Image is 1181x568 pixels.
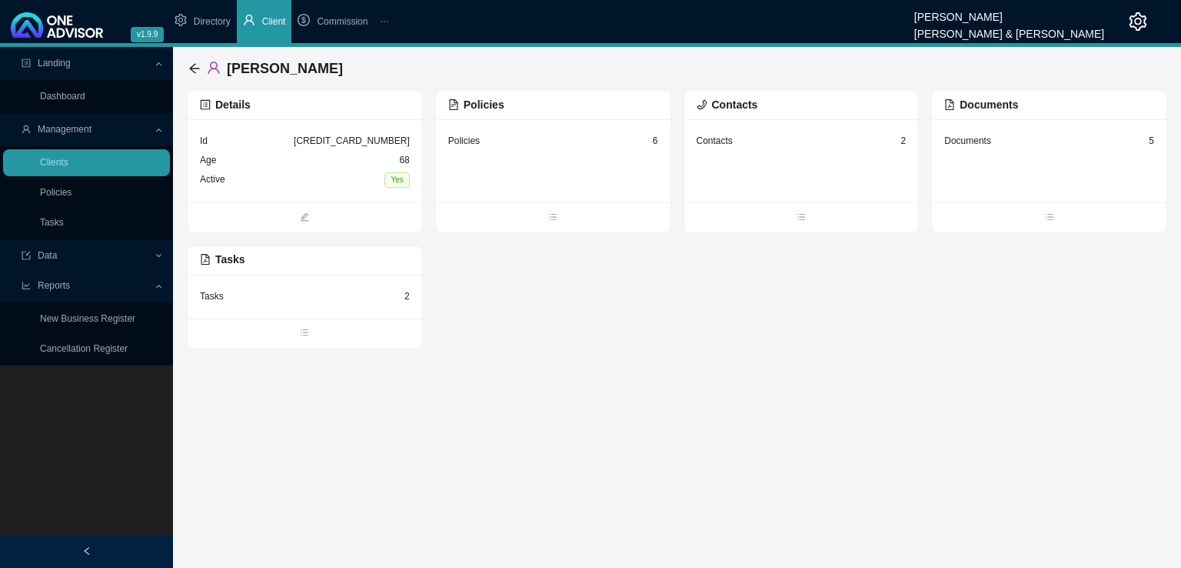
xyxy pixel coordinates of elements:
[914,4,1104,21] div: [PERSON_NAME]
[200,172,225,188] div: Active
[200,253,245,266] span: Tasks
[243,14,255,26] span: user
[207,61,221,75] span: user
[298,14,310,26] span: dollar
[22,125,31,134] span: user
[914,21,1104,38] div: [PERSON_NAME] & [PERSON_NAME]
[40,343,128,354] a: Cancellation Register
[697,99,707,110] span: phone
[200,99,211,110] span: profile
[944,99,1018,111] span: Documents
[131,27,164,42] span: v1.9.9
[653,133,658,149] div: 6
[380,17,389,26] span: ellipsis
[932,211,1166,226] span: bars
[188,62,201,75] div: back
[697,133,733,149] div: Contacts
[40,313,135,324] a: New Business Register
[188,62,201,75] span: arrow-left
[188,211,422,226] span: edit
[944,99,955,110] span: file-pdf
[40,217,64,228] a: Tasks
[684,211,919,226] span: bars
[40,91,85,102] a: Dashboard
[227,61,343,76] span: [PERSON_NAME]
[399,155,409,165] span: 68
[384,172,409,188] span: Yes
[448,99,504,111] span: Policies
[22,251,31,260] span: import
[38,250,57,261] span: Data
[188,326,422,342] span: bars
[22,281,31,290] span: line-chart
[448,99,459,110] span: file-text
[200,152,216,168] div: Age
[22,58,31,68] span: profile
[944,133,991,149] div: Documents
[40,187,72,198] a: Policies
[200,133,208,149] div: Id
[200,289,224,304] div: Tasks
[262,16,286,27] span: Client
[1129,12,1147,31] span: setting
[40,157,68,168] a: Clients
[194,16,231,27] span: Directory
[38,124,91,135] span: Management
[82,546,91,556] span: left
[294,133,410,149] div: [CREDIT_CARD_NUMBER]
[200,254,211,265] span: file-pdf
[448,133,480,149] div: Policies
[901,133,907,149] div: 2
[317,16,368,27] span: Commission
[175,14,187,26] span: setting
[200,99,251,111] span: Details
[436,211,670,226] span: bars
[404,289,410,304] div: 2
[11,12,103,38] img: 2df55531c6924b55f21c4cf5d4484680-logo-light.svg
[697,99,758,111] span: Contacts
[1149,133,1154,149] div: 5
[38,58,71,68] span: Landing
[38,280,70,291] span: Reports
